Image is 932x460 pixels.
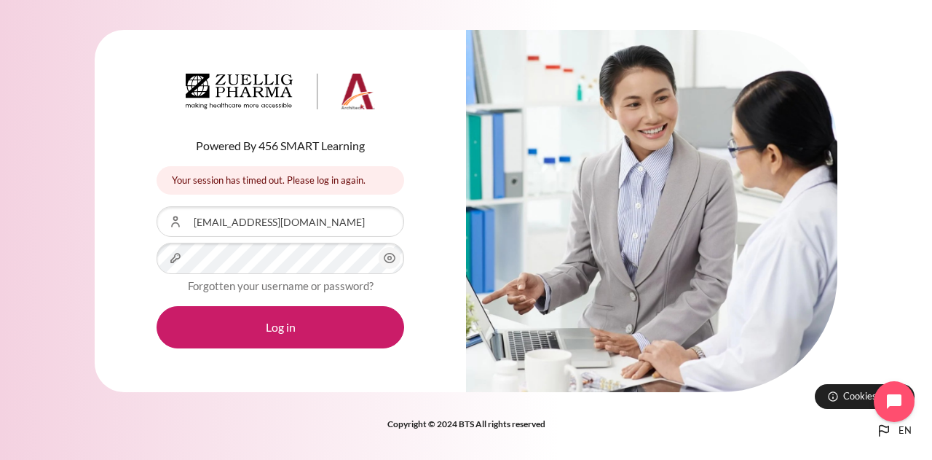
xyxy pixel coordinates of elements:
[869,416,917,445] button: Languages
[843,389,904,403] span: Cookies notice
[815,384,915,409] button: Cookies notice
[899,424,912,438] span: en
[157,206,404,237] input: Username or Email Address
[387,418,545,429] strong: Copyright © 2024 BTS All rights reserved
[186,74,375,116] a: Architeck
[186,74,375,110] img: Architeck
[157,306,404,348] button: Log in
[157,137,404,155] p: Powered By 456 SMART Learning
[188,279,374,292] a: Forgotten your username or password?
[157,166,404,195] div: Your session has timed out. Please log in again.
